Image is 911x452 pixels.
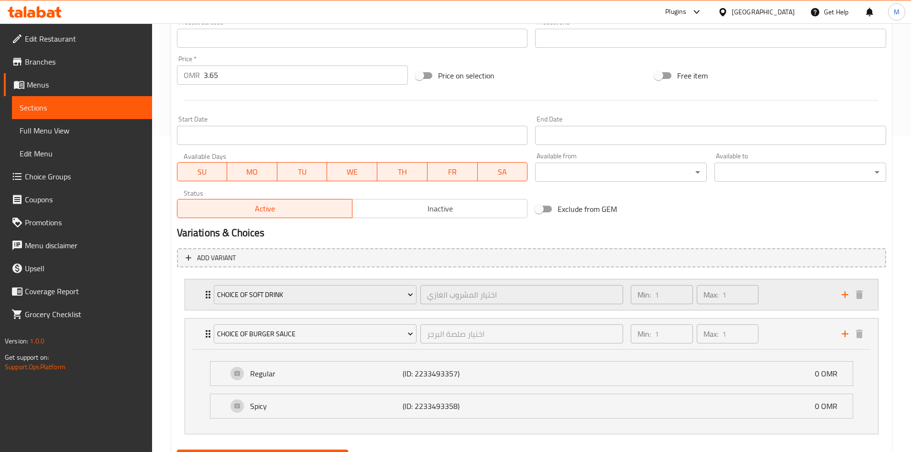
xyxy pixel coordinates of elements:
[185,279,878,310] div: Expand
[25,263,144,274] span: Upsell
[4,234,152,257] a: Menu disclaimer
[231,165,274,179] span: MO
[177,162,228,181] button: SU
[20,102,144,113] span: Sections
[4,50,152,73] a: Branches
[4,27,152,50] a: Edit Restaurant
[703,289,718,300] p: Max:
[4,211,152,234] a: Promotions
[281,165,324,179] span: TU
[181,165,224,179] span: SU
[210,362,853,386] div: Expand
[214,285,417,304] button: Choice of Soft Drink
[4,303,152,326] a: Grocery Checklist
[177,199,352,218] button: Active
[4,73,152,96] a: Menus
[714,163,886,182] div: ​
[331,165,373,179] span: WE
[535,163,707,182] div: ​
[815,400,845,412] p: 0 OMR
[815,368,845,379] p: 0 OMR
[25,56,144,67] span: Branches
[356,202,524,216] span: Inactive
[25,194,144,205] span: Coupons
[217,328,413,340] span: Choice of burger sauce
[181,202,349,216] span: Active
[403,400,505,412] p: (ID: 2233493358)
[377,162,428,181] button: TH
[431,165,474,179] span: FR
[177,275,886,314] li: Expand
[177,314,886,438] li: ExpandExpandExpand
[250,368,403,379] p: Regular
[25,309,144,320] span: Grocery Checklist
[852,327,867,341] button: delete
[30,335,44,347] span: 1.0.0
[4,188,152,211] a: Coupons
[27,79,144,90] span: Menus
[25,217,144,228] span: Promotions
[177,29,528,48] input: Please enter product barcode
[381,165,424,179] span: TH
[197,252,236,264] span: Add variant
[12,142,152,165] a: Edit Menu
[478,162,528,181] button: SA
[5,361,66,373] a: Support.OpsPlatform
[4,280,152,303] a: Coverage Report
[210,394,853,418] div: Expand
[838,287,852,302] button: add
[4,165,152,188] a: Choice Groups
[403,368,505,379] p: (ID: 2233493357)
[838,327,852,341] button: add
[327,162,377,181] button: WE
[177,248,886,268] button: Add variant
[894,7,900,17] span: M
[25,171,144,182] span: Choice Groups
[482,165,524,179] span: SA
[4,257,152,280] a: Upsell
[637,289,651,300] p: Min:
[177,226,886,240] h2: Variations & Choices
[352,199,527,218] button: Inactive
[703,328,718,340] p: Max:
[277,162,328,181] button: TU
[184,69,200,81] p: OMR
[20,148,144,159] span: Edit Menu
[25,286,144,297] span: Coverage Report
[677,70,708,81] span: Free item
[20,125,144,136] span: Full Menu View
[732,7,795,17] div: [GEOGRAPHIC_DATA]
[217,289,413,301] span: Choice of Soft Drink
[5,351,49,364] span: Get support on:
[438,70,494,81] span: Price on selection
[25,33,144,44] span: Edit Restaurant
[558,203,617,215] span: Exclude from GEM
[665,6,686,18] div: Plugins
[204,66,408,85] input: Please enter price
[12,96,152,119] a: Sections
[12,119,152,142] a: Full Menu View
[25,240,144,251] span: Menu disclaimer
[185,319,878,349] div: Expand
[428,162,478,181] button: FR
[227,162,277,181] button: MO
[637,328,651,340] p: Min:
[5,335,28,347] span: Version:
[535,29,886,48] input: Please enter product sku
[214,324,417,343] button: Choice of burger sauce
[852,287,867,302] button: delete
[250,400,403,412] p: Spicy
